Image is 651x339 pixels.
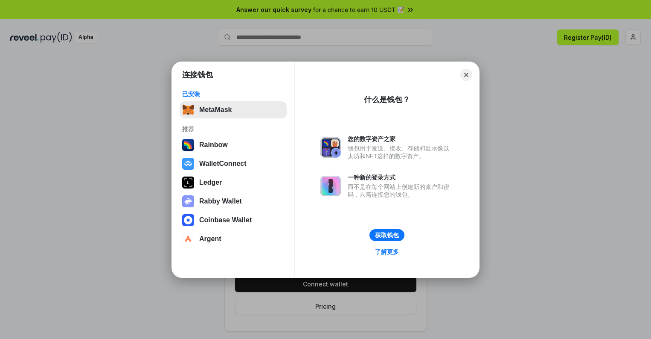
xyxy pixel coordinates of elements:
div: 一种新的登录方式 [348,174,453,181]
div: 您的数字资产之家 [348,135,453,143]
img: svg+xml,%3Csvg%20width%3D%2228%22%20height%3D%2228%22%20viewBox%3D%220%200%2028%2028%22%20fill%3D... [182,233,194,245]
div: 获取钱包 [375,231,399,239]
button: Rabby Wallet [180,193,287,210]
img: svg+xml,%3Csvg%20width%3D%2228%22%20height%3D%2228%22%20viewBox%3D%220%200%2028%2028%22%20fill%3D... [182,214,194,226]
img: svg+xml,%3Csvg%20xmlns%3D%22http%3A%2F%2Fwww.w3.org%2F2000%2Fsvg%22%20fill%3D%22none%22%20viewBox... [320,137,341,158]
button: WalletConnect [180,155,287,172]
img: svg+xml,%3Csvg%20xmlns%3D%22http%3A%2F%2Fwww.w3.org%2F2000%2Fsvg%22%20fill%3D%22none%22%20viewBox... [182,195,194,207]
button: Coinbase Wallet [180,212,287,229]
button: Ledger [180,174,287,191]
div: 什么是钱包？ [364,94,410,105]
img: svg+xml,%3Csvg%20width%3D%22120%22%20height%3D%22120%22%20viewBox%3D%220%200%20120%20120%22%20fil... [182,139,194,151]
div: Coinbase Wallet [199,216,252,224]
h1: 连接钱包 [182,70,213,80]
div: 了解更多 [375,248,399,256]
div: 推荐 [182,125,284,133]
button: Argent [180,230,287,248]
button: Close [460,69,472,81]
div: Rainbow [199,141,228,149]
button: MetaMask [180,101,287,118]
div: 钱包用于发送、接收、存储和显示像以太坊和NFT这样的数字资产。 [348,144,453,160]
button: Rainbow [180,136,287,153]
div: MetaMask [199,106,232,114]
div: WalletConnect [199,160,247,168]
a: 了解更多 [370,246,404,257]
div: Argent [199,235,221,243]
div: Ledger [199,179,222,186]
div: Rabby Wallet [199,198,242,205]
img: svg+xml,%3Csvg%20width%3D%2228%22%20height%3D%2228%22%20viewBox%3D%220%200%2028%2028%22%20fill%3D... [182,158,194,170]
button: 获取钱包 [369,229,404,241]
div: 已安装 [182,90,284,98]
img: svg+xml,%3Csvg%20xmlns%3D%22http%3A%2F%2Fwww.w3.org%2F2000%2Fsvg%22%20fill%3D%22none%22%20viewBox... [320,176,341,196]
div: 而不是在每个网站上创建新的账户和密码，只需连接您的钱包。 [348,183,453,198]
img: svg+xml,%3Csvg%20fill%3D%22none%22%20height%3D%2233%22%20viewBox%3D%220%200%2035%2033%22%20width%... [182,104,194,116]
img: svg+xml,%3Csvg%20xmlns%3D%22http%3A%2F%2Fwww.w3.org%2F2000%2Fsvg%22%20width%3D%2228%22%20height%3... [182,177,194,189]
